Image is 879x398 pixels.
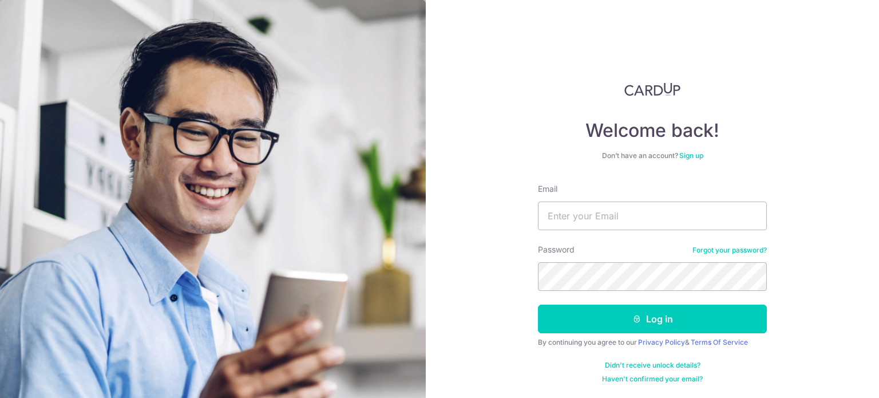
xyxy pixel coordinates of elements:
img: CardUp Logo [624,82,680,96]
h4: Welcome back! [538,119,767,142]
div: By continuing you agree to our & [538,338,767,347]
a: Terms Of Service [691,338,748,346]
a: Haven't confirmed your email? [602,375,703,384]
button: Log in [538,305,767,333]
label: Password [538,244,575,255]
a: Didn't receive unlock details? [605,361,700,370]
div: Don’t have an account? [538,151,767,160]
input: Enter your Email [538,202,767,230]
a: Privacy Policy [638,338,685,346]
a: Forgot your password? [692,246,767,255]
a: Sign up [679,151,703,160]
label: Email [538,183,557,195]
